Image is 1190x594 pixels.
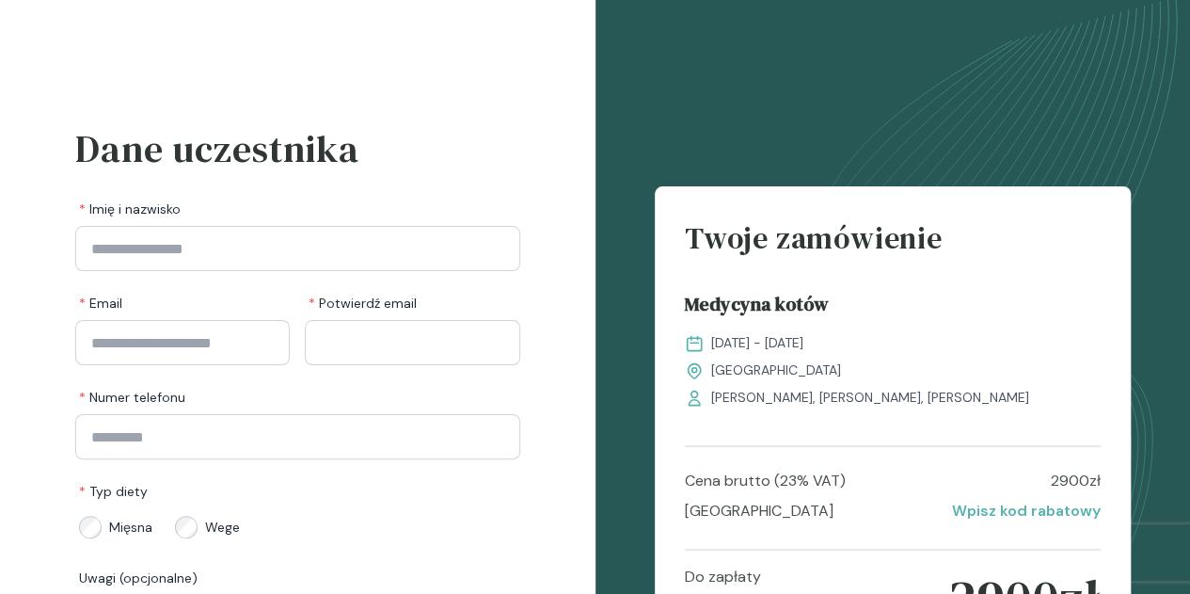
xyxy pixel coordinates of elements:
span: Email [79,294,122,313]
input: Email [75,320,290,365]
span: [DATE] - [DATE] [711,333,803,353]
input: Numer telefonu [75,414,520,459]
input: Wege [175,516,198,538]
a: Medycyna kotów [685,290,1101,326]
span: Uwagi (opcjonalne) [79,569,198,587]
span: Wege [205,518,240,537]
span: Potwierdź email [309,294,417,313]
input: Imię i nazwisko [75,226,520,271]
span: [PERSON_NAME], [PERSON_NAME], [PERSON_NAME] [711,388,1029,408]
h4: Twoje zamówienie [685,217,1101,275]
p: 2900 zł [1051,470,1101,492]
span: Mięsna [109,518,152,537]
span: Medycyna kotów [685,290,829,326]
span: Typ diety [79,482,148,501]
p: Wpisz kod rabatowy [952,500,1101,522]
span: Numer telefonu [79,388,185,407]
input: Mięsna [79,516,102,538]
p: Cena brutto (23% VAT) [685,470,846,492]
p: [GEOGRAPHIC_DATA] [685,500,833,522]
span: Imię i nazwisko [79,200,181,218]
h3: Dane uczestnika [75,120,520,177]
input: Potwierdź email [305,320,519,365]
span: [GEOGRAPHIC_DATA] [711,361,841,380]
